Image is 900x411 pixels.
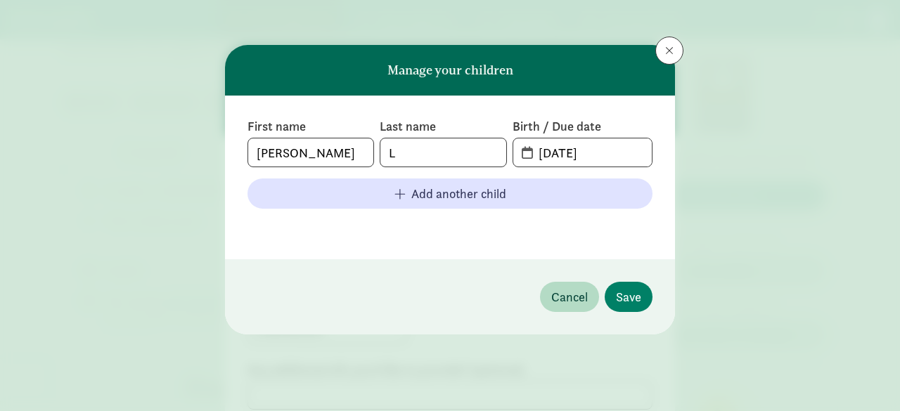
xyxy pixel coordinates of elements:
[616,287,641,306] span: Save
[530,138,652,167] input: MM-DD-YYYY
[387,63,513,77] h6: Manage your children
[380,118,506,135] label: Last name
[540,282,599,312] button: Cancel
[513,118,652,135] label: Birth / Due date
[551,287,588,306] span: Cancel
[605,282,652,312] button: Save
[247,178,652,209] button: Add another child
[411,184,506,203] span: Add another child
[247,118,374,135] label: First name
